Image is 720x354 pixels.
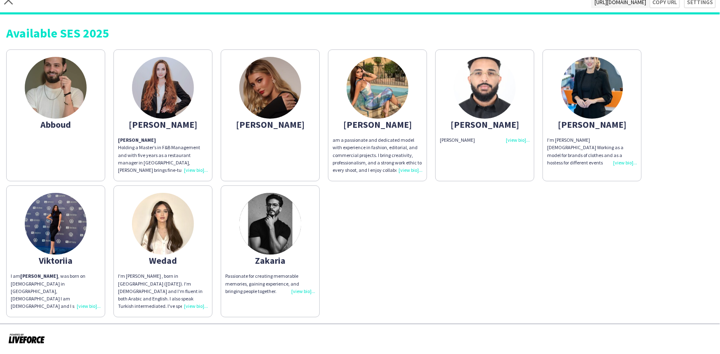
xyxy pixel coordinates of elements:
[547,136,637,166] div: I’m [PERSON_NAME] [DEMOGRAPHIC_DATA] Working as a model for brands of clothes and as a hostess fo...
[454,57,516,119] img: thumb-68aafad417804.jpeg
[225,121,315,128] div: [PERSON_NAME]
[239,57,301,119] img: thumb-63c2ec5856aa2.jpeg
[132,193,194,255] img: thumb-66b1e8f8832d0.jpeg
[225,257,315,264] div: Zakaria
[333,121,423,128] div: [PERSON_NAME]
[11,272,101,310] div: , was born on [DEMOGRAPHIC_DATA] in [GEOGRAPHIC_DATA],[DEMOGRAPHIC_DATA] I am [DEMOGRAPHIC_DATA] ...
[118,257,208,264] div: Wedad
[25,193,87,255] img: thumb-962a1663-a474-47b5-a859-d52b7805cf3c.jpg
[8,333,45,344] img: Powered by Liveforce
[239,193,301,255] img: thumb-68584455e8773.jpeg
[11,273,20,279] span: I am
[118,136,208,174] p: Holding a Master’s in F&B Management and with five years as a restaurant manager in [GEOGRAPHIC_D...
[225,272,315,295] div: Passionate for creating memorable memories, gaining experience, and bringing people together.
[20,273,58,279] b: [PERSON_NAME]
[25,57,87,119] img: thumb-67471d0de8fe8.jpeg
[440,121,530,128] div: [PERSON_NAME]
[561,57,623,119] img: thumb-66e952d035012.jpeg
[6,27,714,39] div: Available SES 2025
[11,257,101,264] div: Viktoriia
[132,57,194,119] img: thumb-66b15b8596681.jpeg
[11,121,101,128] div: Abboud
[440,136,530,144] div: [PERSON_NAME]
[333,136,423,174] div: am a passionate and dedicated model with experience in fashion, editorial, and commercial project...
[118,272,208,310] div: I'm [PERSON_NAME] , born in [GEOGRAPHIC_DATA] ([DATE]). I'm [DEMOGRAPHIC_DATA] and I'm fluent in ...
[118,137,156,143] strong: [PERSON_NAME]
[118,121,208,128] div: [PERSON_NAME]
[547,121,637,128] div: [PERSON_NAME]
[347,57,408,119] img: thumb-6836b71314b43.jpeg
